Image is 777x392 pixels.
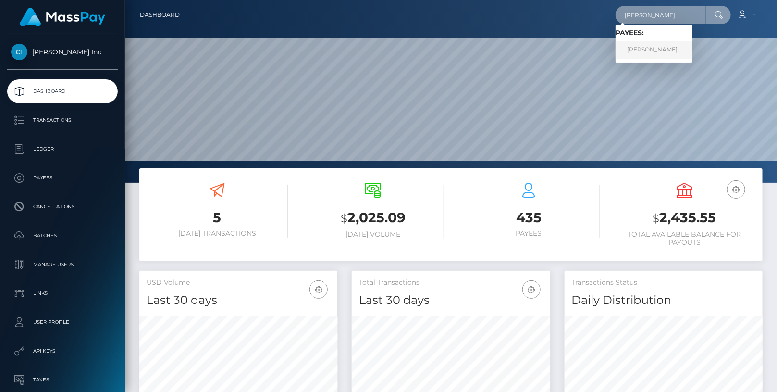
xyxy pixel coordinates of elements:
[7,339,118,363] a: API Keys
[7,281,118,305] a: Links
[302,230,444,239] h6: [DATE] Volume
[7,48,118,56] span: [PERSON_NAME] Inc
[341,212,347,225] small: $
[7,137,118,161] a: Ledger
[616,6,706,24] input: Search...
[7,368,118,392] a: Taxes
[302,208,444,228] h3: 2,025.09
[7,310,118,334] a: User Profile
[7,224,118,248] a: Batches
[7,108,118,132] a: Transactions
[7,79,118,103] a: Dashboard
[616,41,692,59] a: [PERSON_NAME]
[11,200,114,214] p: Cancellations
[7,253,118,277] a: Manage Users
[140,5,180,25] a: Dashboard
[147,208,288,227] h3: 5
[147,229,288,238] h6: [DATE] Transactions
[7,166,118,190] a: Payees
[11,373,114,387] p: Taxes
[147,278,330,288] h5: USD Volume
[11,44,27,60] img: Cindy Gallop Inc
[11,286,114,301] p: Links
[572,278,755,288] h5: Transactions Status
[653,212,660,225] small: $
[614,230,755,247] h6: Total Available Balance for Payouts
[11,344,114,358] p: API Keys
[616,29,692,37] h6: Payees:
[147,292,330,309] h4: Last 30 days
[7,195,118,219] a: Cancellations
[458,229,600,238] h6: Payees
[11,171,114,185] p: Payees
[11,84,114,99] p: Dashboard
[11,228,114,243] p: Batches
[359,278,543,288] h5: Total Transactions
[11,257,114,272] p: Manage Users
[614,208,755,228] h3: 2,435.55
[359,292,543,309] h4: Last 30 days
[458,208,600,227] h3: 435
[20,8,105,26] img: MassPay Logo
[11,142,114,156] p: Ledger
[11,315,114,329] p: User Profile
[11,113,114,127] p: Transactions
[572,292,755,309] h4: Daily Distribution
